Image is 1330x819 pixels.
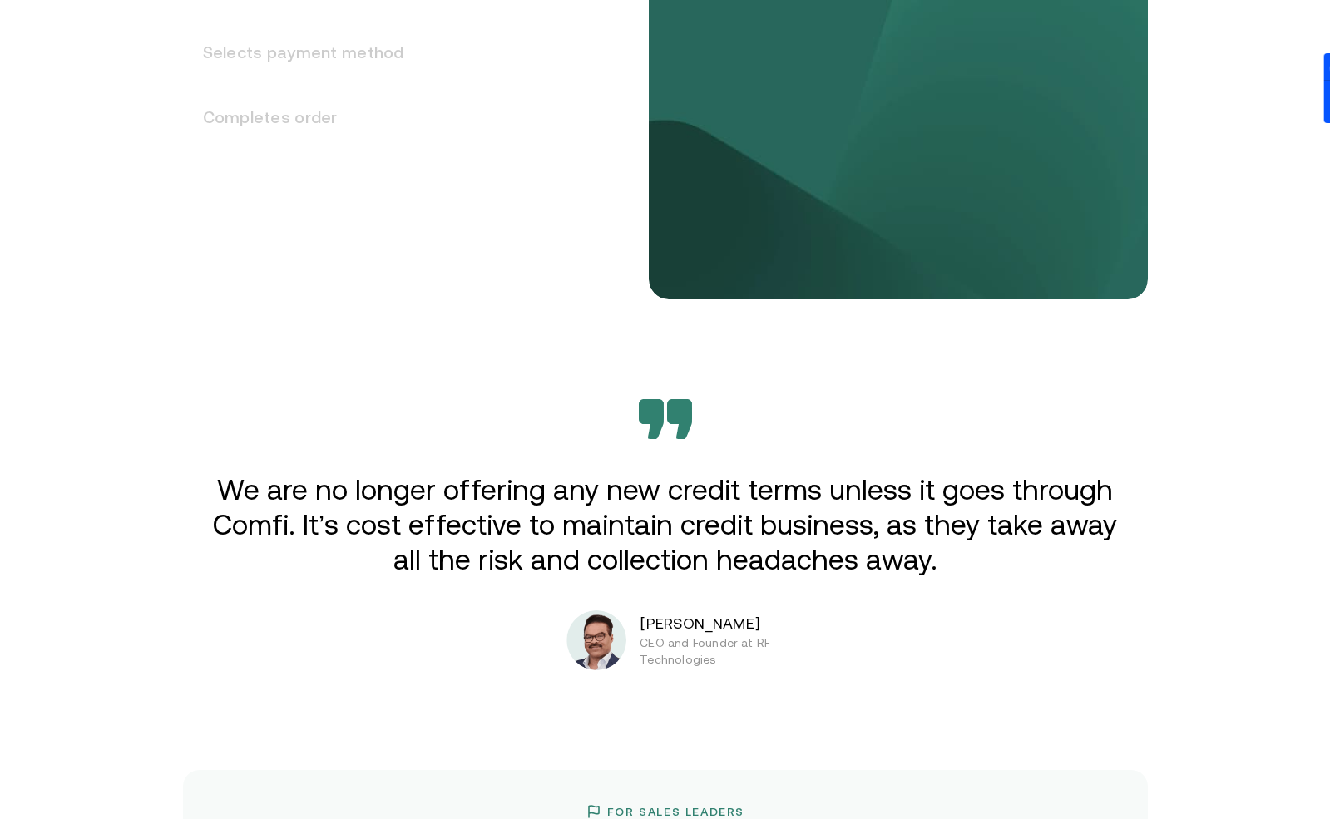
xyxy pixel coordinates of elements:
[640,613,850,634] p: [PERSON_NAME]
[183,20,447,85] h3: Selects payment method
[566,610,626,670] img: Photoroom
[640,634,808,668] p: CEO and Founder at RF Technologies
[607,805,744,818] h3: For Sales Leaders
[183,85,447,150] h3: Completes order
[207,472,1124,577] p: We are no longer offering any new credit terms unless it goes through Comfi. It’s cost effective ...
[639,399,692,439] img: Bevarabia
